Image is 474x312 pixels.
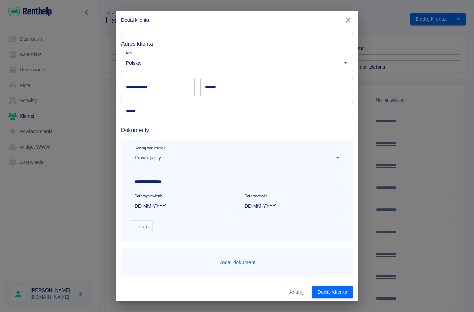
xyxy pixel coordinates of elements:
label: Rodzaj dokumentu [135,146,165,151]
button: Anuluj [284,286,309,298]
h6: Dokumenty [121,126,353,135]
input: Choose date [240,197,339,215]
label: Data wystawienia [135,193,163,199]
h2: Dodaj klienta [116,11,358,29]
label: Kraj [126,51,133,56]
div: Prawo jazdy [130,149,344,167]
label: Data ważności [245,193,268,199]
button: Otwórz [341,58,350,68]
button: Dodaj klienta [312,286,353,298]
h6: Adres klienta [121,40,353,48]
input: Choose date [130,197,229,215]
button: Dodaj dokument [215,256,259,269]
button: Usuń [130,220,153,233]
